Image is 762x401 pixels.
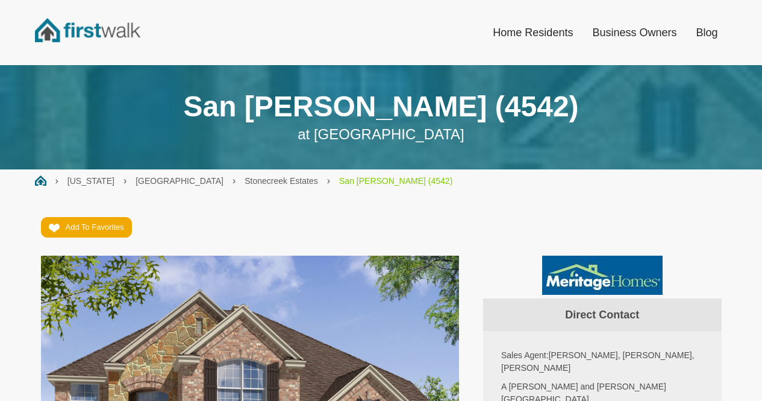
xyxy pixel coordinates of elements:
[136,176,223,186] a: [GEOGRAPHIC_DATA]
[298,126,464,142] span: at [GEOGRAPHIC_DATA]
[35,89,728,124] h1: San [PERSON_NAME] (4542)
[483,298,722,331] h4: Direct Contact
[483,19,582,46] a: Home Residents
[245,176,317,186] a: Stonecreek Estates
[501,350,549,360] span: Sales Agent:
[542,256,663,295] img: 892-MED.jpg
[35,18,140,42] img: FirstWalk
[41,217,132,238] a: Add To Favorites
[66,223,124,232] span: Add To Favorites
[582,19,686,46] a: Business Owners
[67,176,114,186] a: [US_STATE]
[339,176,452,186] a: San [PERSON_NAME] (4542)
[686,19,727,46] a: Blog
[501,349,704,374] p: [PERSON_NAME], [PERSON_NAME], [PERSON_NAME]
